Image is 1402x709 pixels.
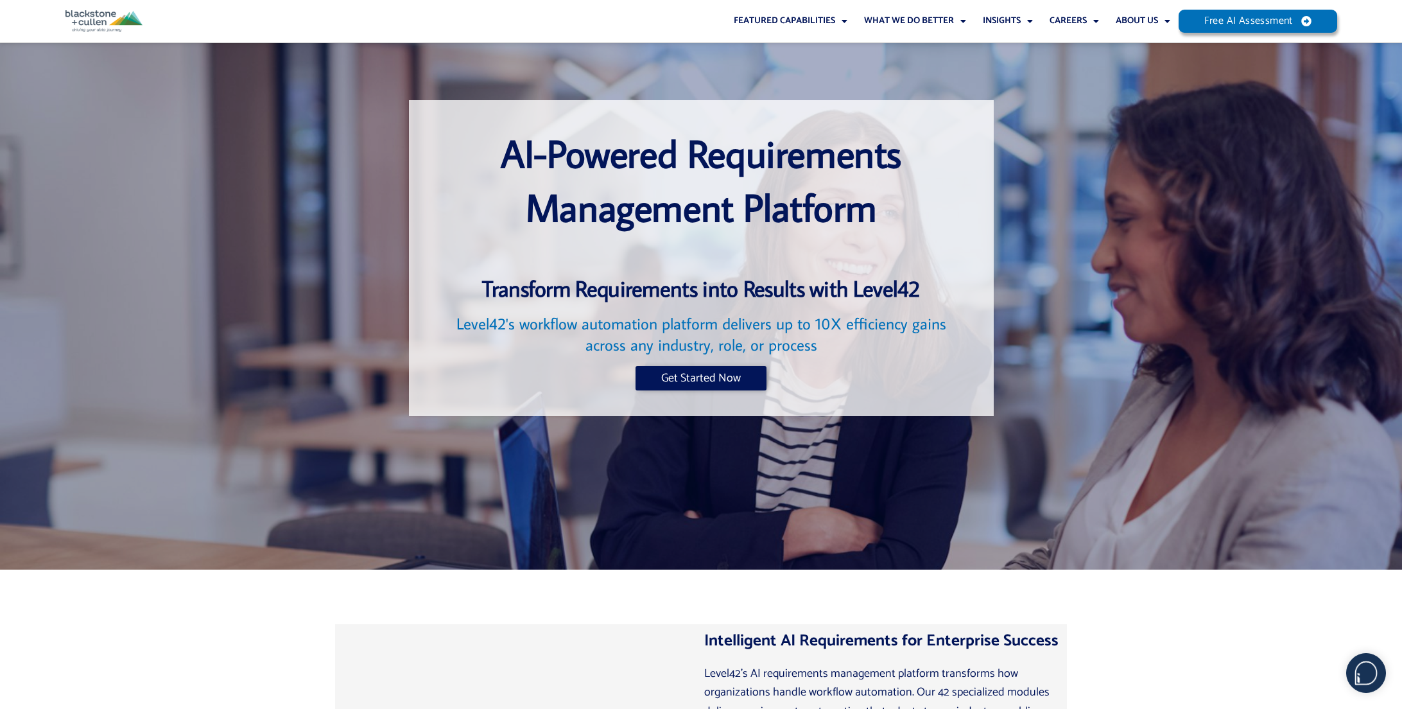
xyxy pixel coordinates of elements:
[435,274,968,303] h3: Transform Requirements into Results with Level42
[1204,16,1293,26] span: Free AI Assessment
[435,313,968,355] h2: Level42's workflow automation platform delivers up to 10X efficiency gains across any industry, r...
[636,366,766,390] a: Get Started Now
[661,372,741,384] span: Get Started Now
[1347,654,1385,692] img: users%2F5SSOSaKfQqXq3cFEnIZRYMEs4ra2%2Fmedia%2Fimages%2F-Bulle%20blanche%20sans%20fond%20%2B%20ma...
[1179,10,1338,33] a: Free AI Assessment
[435,126,968,234] h1: AI-Powered Requirements Management Platform
[704,631,1060,652] h2: Intelligent AI Requirements for Enterprise Success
